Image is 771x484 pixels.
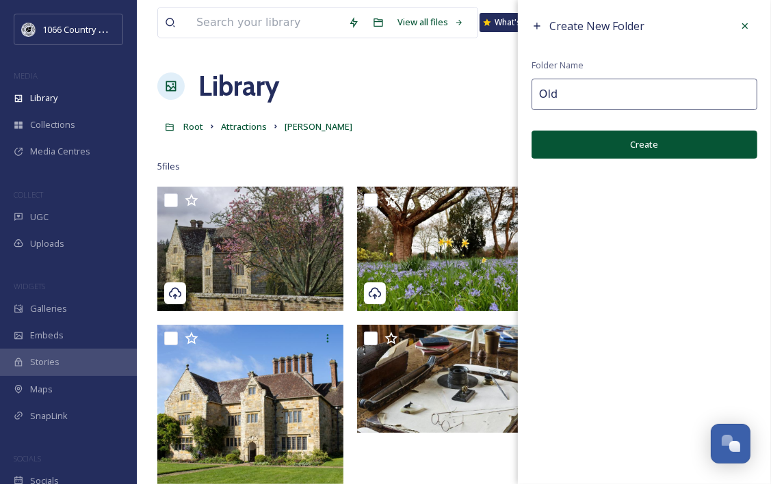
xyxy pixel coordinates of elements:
span: 5 file s [157,160,180,173]
span: MEDIA [14,70,38,81]
span: Maps [30,383,53,396]
span: Collections [30,118,75,131]
input: Name [532,79,757,110]
a: What's New [480,13,548,32]
img: Lucy Evans Wildflowers.jpg [357,187,543,310]
span: Create New Folder [549,18,644,33]
span: SOCIALS [14,453,41,463]
button: Open Chat [711,424,750,463]
span: COLLECT [14,189,43,200]
span: Galleries [30,302,67,315]
img: logo_footerstamp.png [22,23,36,36]
a: View all files [391,9,471,36]
button: Create [532,131,757,159]
a: [PERSON_NAME] [285,118,352,135]
span: Media Centres [30,145,90,158]
a: Attractions [221,118,267,135]
span: Stories [30,355,60,368]
span: WIDGETS [14,281,45,291]
span: Root [183,120,203,133]
span: Folder Name [532,59,584,72]
span: UGC [30,211,49,224]
input: Search your library [190,8,341,38]
span: SnapLink [30,409,68,422]
a: Root [183,118,203,135]
span: Embeds [30,329,64,342]
span: Uploads [30,237,64,250]
img: Laurence Perry_Spring Scene.jpg [157,187,343,310]
span: Library [30,92,57,105]
img: kipling's desk.jfif [357,325,543,433]
span: Attractions [221,120,267,133]
span: 1066 Country Marketing [42,23,139,36]
span: [PERSON_NAME] [285,120,352,133]
a: Library [198,66,279,107]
